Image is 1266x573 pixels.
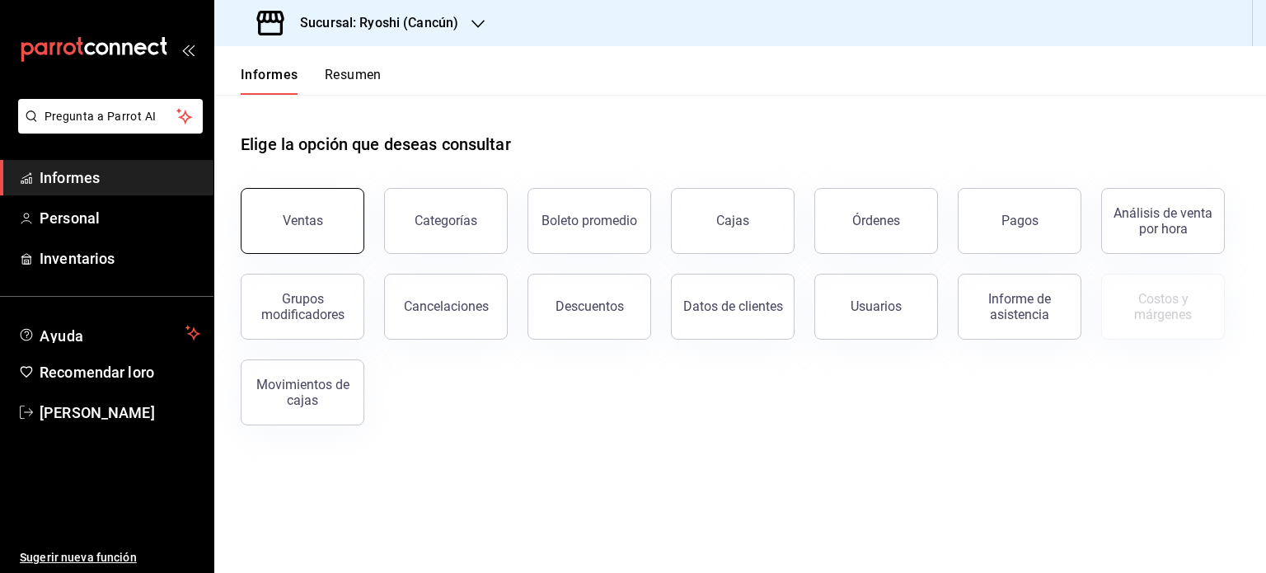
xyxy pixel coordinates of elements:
button: Datos de clientes [671,274,795,340]
font: Boleto promedio [542,213,637,228]
button: Cajas [671,188,795,254]
button: Informe de asistencia [958,274,1081,340]
font: Grupos modificadores [261,291,345,322]
button: abrir_cajón_menú [181,43,195,56]
font: Informes [241,67,298,82]
a: Pregunta a Parrot AI [12,120,203,137]
font: Ayuda [40,327,84,345]
button: Pregunta a Parrot AI [18,99,203,134]
button: Ventas [241,188,364,254]
font: Cancelaciones [404,298,489,314]
font: Movimientos de cajas [256,377,349,408]
font: Pagos [1001,213,1039,228]
button: Análisis de venta por hora [1101,188,1225,254]
font: Inventarios [40,250,115,267]
button: Órdenes [814,188,938,254]
font: [PERSON_NAME] [40,404,155,421]
font: Análisis de venta por hora [1114,205,1212,237]
font: Recomendar loro [40,364,154,381]
div: pestañas de navegación [241,66,382,95]
font: Órdenes [852,213,900,228]
button: Grupos modificadores [241,274,364,340]
font: Sugerir nueva función [20,551,137,564]
font: Categorías [415,213,477,228]
font: Ventas [283,213,323,228]
font: Usuarios [851,298,902,314]
font: Descuentos [556,298,624,314]
button: Pagos [958,188,1081,254]
button: Usuarios [814,274,938,340]
button: Categorías [384,188,508,254]
button: Cancelaciones [384,274,508,340]
button: Descuentos [527,274,651,340]
font: Informes [40,169,100,186]
font: Datos de clientes [683,298,783,314]
font: Resumen [325,67,382,82]
font: Sucursal: Ryoshi (Cancún) [300,15,458,31]
font: Informe de asistencia [988,291,1051,322]
button: Boleto promedio [527,188,651,254]
font: Personal [40,209,100,227]
button: Movimientos de cajas [241,359,364,425]
font: Cajas [716,213,749,228]
font: Elige la opción que deseas consultar [241,134,511,154]
font: Costos y márgenes [1134,291,1192,322]
font: Pregunta a Parrot AI [45,110,157,123]
button: Contrata inventarios para ver este informe [1101,274,1225,340]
